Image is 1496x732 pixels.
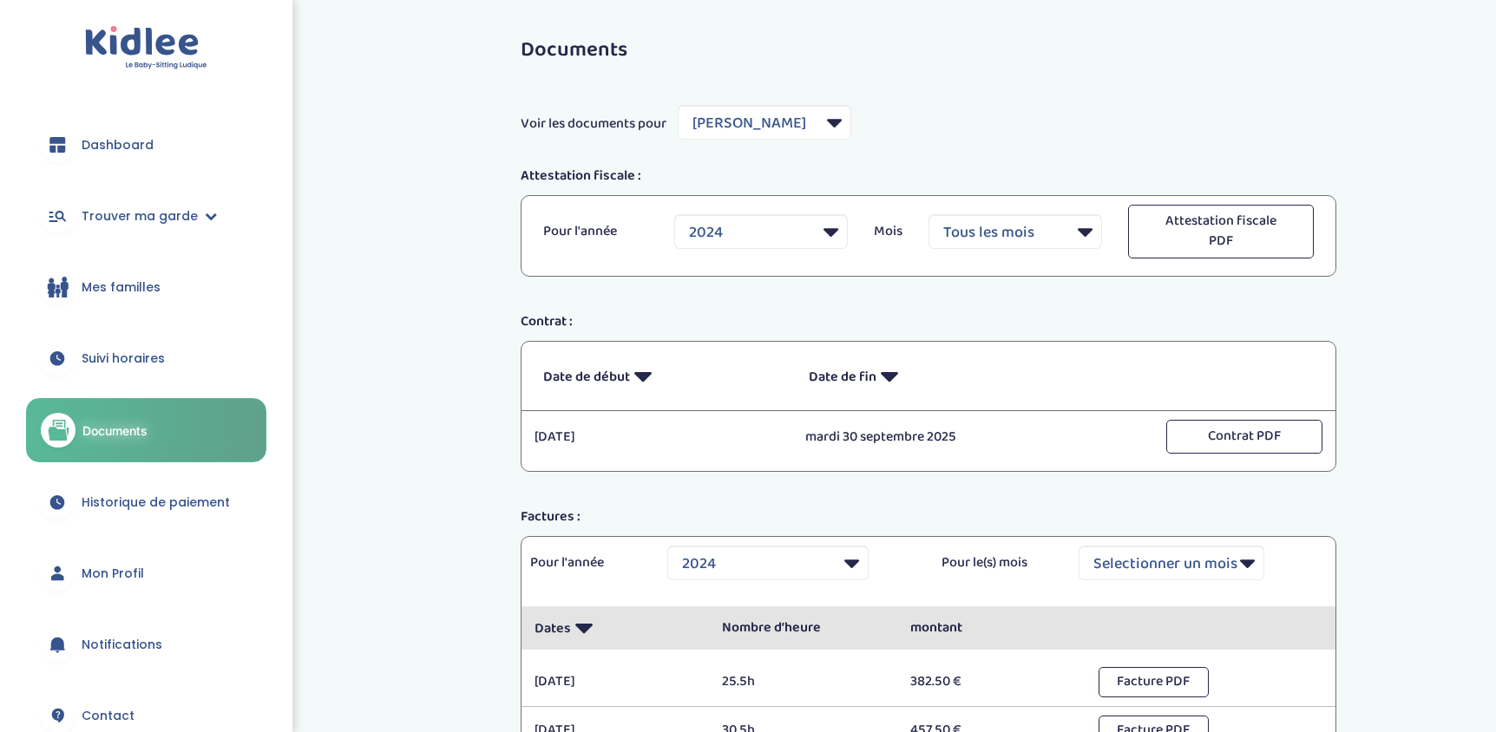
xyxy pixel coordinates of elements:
[26,256,266,318] a: Mes familles
[530,552,641,573] p: Pour l'année
[82,493,230,512] span: Historique de paiement
[722,671,884,692] p: 25.5h
[82,565,144,583] span: Mon Profil
[521,114,666,134] span: Voir les documents pour
[521,39,1336,62] h3: Documents
[535,427,780,448] p: [DATE]
[942,552,1053,573] p: Pour le(s) mois
[26,185,266,247] a: Trouver ma garde
[508,311,1349,332] div: Contrat :
[809,355,1048,397] p: Date de fin
[805,427,1051,448] p: mardi 30 septembre 2025
[1099,667,1209,697] button: Facture PDF
[26,471,266,533] a: Historique de paiement
[508,166,1349,186] div: Attestation fiscale :
[26,114,266,176] a: Dashboard
[85,26,207,70] img: logo.svg
[26,398,266,462] a: Documents
[26,327,266,389] a: Suivi horaires
[543,221,648,242] p: Pour l'année
[535,671,697,692] p: [DATE]
[1128,205,1314,258] button: Attestation fiscale PDF
[910,671,1073,692] p: 382.50 €
[82,422,148,440] span: Documents
[543,355,783,397] p: Date de début
[82,278,161,297] span: Mes familles
[874,221,902,242] p: Mois
[82,136,154,154] span: Dashboard
[722,618,884,638] p: Nombre d’heure
[82,636,162,654] span: Notifications
[82,207,198,225] span: Trouver ma garde
[1166,427,1322,446] a: Contrat PDF
[82,707,135,725] span: Contact
[82,350,165,368] span: Suivi horaires
[26,613,266,676] a: Notifications
[910,618,1073,638] p: montant
[26,542,266,605] a: Mon Profil
[535,606,697,649] p: Dates
[508,507,1349,527] div: Factures :
[1166,420,1322,454] button: Contrat PDF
